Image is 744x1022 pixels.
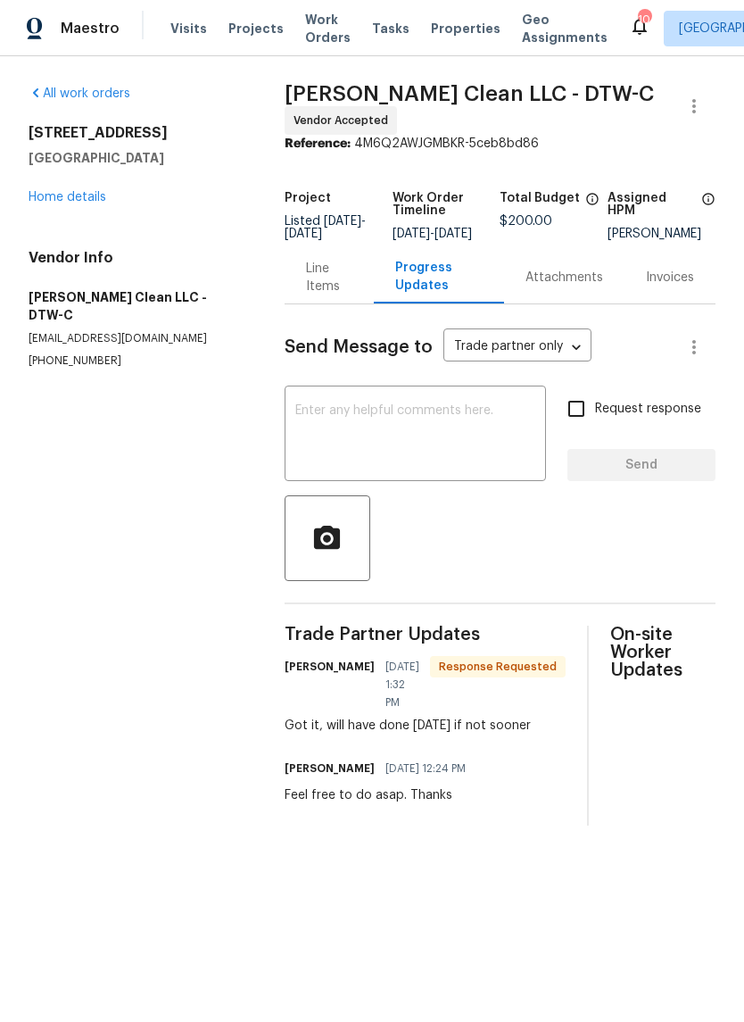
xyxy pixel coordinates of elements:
span: Geo Assignments [522,11,608,46]
span: Properties [431,20,500,37]
span: Vendor Accepted [293,112,395,129]
span: [DATE] [393,228,430,240]
span: [DATE] [434,228,472,240]
span: Work Orders [305,11,351,46]
span: [DATE] 12:24 PM [385,760,466,777]
div: Invoices [646,269,694,287]
span: Send Message to [285,338,433,356]
h5: Assigned HPM [608,192,696,217]
span: - [393,228,472,240]
p: [PHONE_NUMBER] [29,353,242,369]
h5: [GEOGRAPHIC_DATA] [29,149,242,167]
div: Line Items [306,260,352,295]
h2: [STREET_ADDRESS] [29,124,242,142]
h5: Work Order Timeline [393,192,500,217]
span: Tasks [372,22,409,35]
h4: Vendor Info [29,249,242,267]
a: All work orders [29,87,130,100]
div: Got it, will have done [DATE] if not sooner [285,717,566,735]
h5: Total Budget [500,192,580,204]
span: Maestro [61,20,120,37]
span: - [285,215,366,240]
b: Reference: [285,137,351,150]
div: Attachments [525,269,603,287]
span: Trade Partner Updates [285,626,566,644]
span: The total cost of line items that have been proposed by Opendoor. This sum includes line items th... [585,192,599,215]
span: The hpm assigned to this work order. [701,192,715,228]
h6: [PERSON_NAME] [285,658,375,676]
div: [PERSON_NAME] [608,228,715,240]
h5: Project [285,192,331,204]
span: Request response [595,400,701,419]
h5: [PERSON_NAME] Clean LLC - DTW-C [29,288,242,324]
div: 10 [638,11,650,29]
div: Feel free to do asap. Thanks [285,786,476,804]
div: Progress Updates [395,259,483,295]
h6: [PERSON_NAME] [285,760,375,777]
span: [DATE] [285,228,322,240]
a: Home details [29,191,106,204]
div: Trade partner only [443,333,591,362]
span: [PERSON_NAME] Clean LLC - DTW-C [285,83,654,104]
span: Visits [170,20,207,37]
span: On-site Worker Updates [610,626,715,679]
div: 4M6Q2AWJGMBKR-5ceb8bd86 [285,135,715,153]
span: $200.00 [500,215,552,228]
span: Listed [285,215,366,240]
span: Response Requested [432,658,564,676]
span: [DATE] 1:32 PM [385,658,419,711]
span: [DATE] [324,215,361,228]
p: [EMAIL_ADDRESS][DOMAIN_NAME] [29,331,242,346]
span: Projects [228,20,284,37]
